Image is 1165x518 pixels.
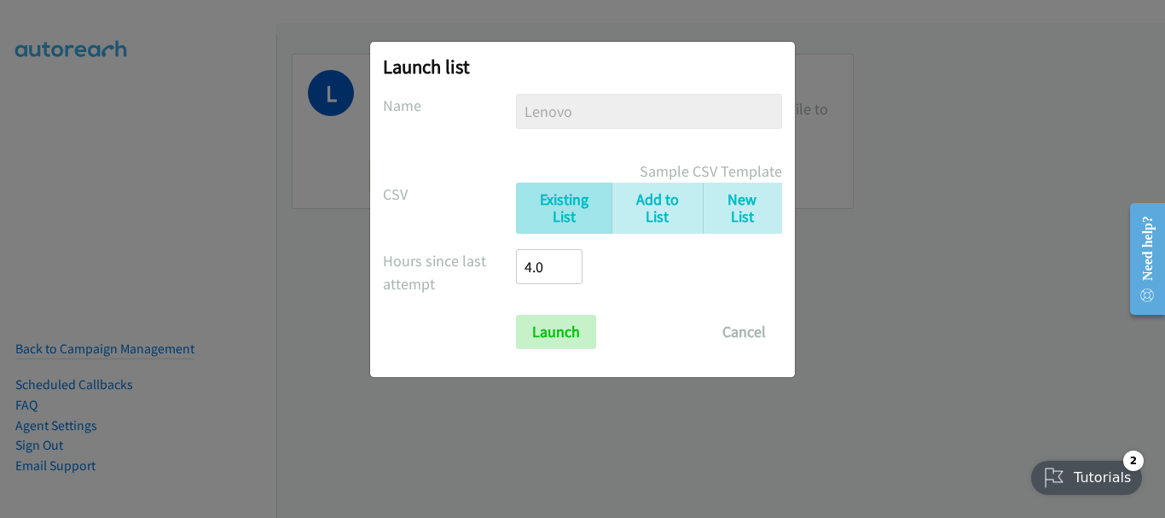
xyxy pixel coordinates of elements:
[611,183,703,235] a: Add to List
[383,55,782,79] h2: Launch list
[640,160,782,183] a: Sample CSV Template
[1116,191,1165,327] iframe: Resource Center
[706,315,782,349] button: Cancel
[1021,444,1152,505] iframe: Checklist
[383,183,516,206] label: CSV
[516,183,611,235] a: Existing List
[383,249,516,295] label: Hours since last attempt
[383,94,516,117] label: Name
[703,183,782,235] a: New List
[516,315,596,349] input: Launch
